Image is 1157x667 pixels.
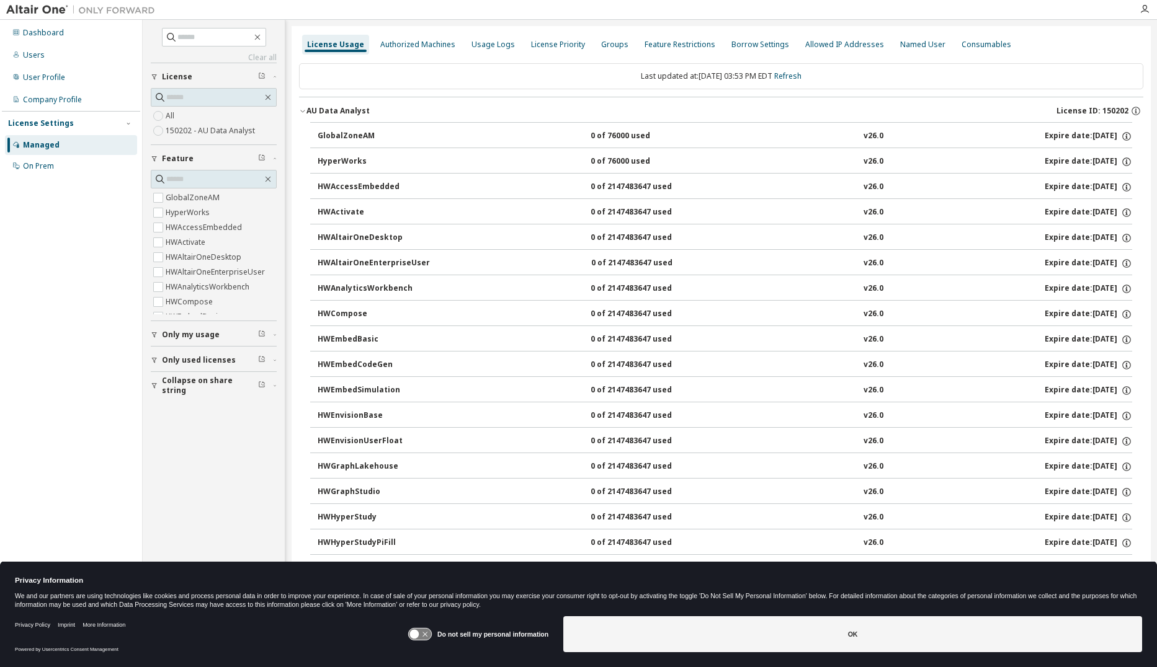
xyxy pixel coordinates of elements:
div: 0 of 2147483647 used [591,182,702,193]
div: Expire date: [DATE] [1045,385,1132,396]
button: HWAltairOneEnterpriseUser0 of 2147483647 usedv26.0Expire date:[DATE] [318,250,1132,277]
label: HyperWorks [166,205,212,220]
div: 0 of 2147483647 used [591,207,702,218]
div: v26.0 [864,385,883,396]
div: License Priority [531,40,585,50]
div: Users [23,50,45,60]
div: v26.0 [864,131,883,142]
div: v26.0 [864,487,883,498]
div: 0 of 76000 used [591,156,702,167]
button: Only used licenses [151,347,277,374]
div: HWEnvisionUserFloat [318,436,429,447]
div: Expire date: [DATE] [1045,487,1132,498]
div: v26.0 [864,182,883,193]
span: License [162,72,192,82]
div: Expire date: [DATE] [1045,512,1132,523]
div: Expire date: [DATE] [1045,207,1132,218]
button: HWActivate0 of 2147483647 usedv26.0Expire date:[DATE] [318,199,1132,226]
span: Clear filter [258,72,266,82]
div: 0 of 2147483647 used [591,258,703,269]
div: v26.0 [864,410,883,422]
div: HWEmbedBasic [318,334,429,345]
div: Expire date: [DATE] [1045,334,1132,345]
div: v26.0 [864,512,883,523]
button: HWAltairOneDesktop0 of 2147483647 usedv26.0Expire date:[DATE] [318,224,1132,252]
img: Altair One [6,4,161,16]
div: v26.0 [864,258,883,269]
button: HWEnvisionUserFloat0 of 2147483647 usedv26.0Expire date:[DATE] [318,428,1132,455]
div: Dashboard [23,28,64,38]
div: Authorized Machines [380,40,455,50]
div: Usage Logs [471,40,515,50]
button: HWHyperStudyPiFit0 of 2147483647 usedv26.0Expire date:[DATE] [318,555,1132,582]
button: HWGraphLakehouse0 of 2147483647 usedv26.0Expire date:[DATE] [318,453,1132,480]
span: Clear filter [258,355,266,365]
div: HWAccessEmbedded [318,182,429,193]
div: v26.0 [864,537,883,549]
div: Allowed IP Addresses [805,40,884,50]
div: v26.0 [864,309,883,320]
div: HWCompose [318,309,429,320]
div: Expire date: [DATE] [1045,360,1132,371]
label: HWAltairOneEnterpriseUser [166,265,267,280]
div: Expire date: [DATE] [1045,131,1132,142]
div: Consumables [962,40,1011,50]
div: HWAltairOneEnterpriseUser [318,258,430,269]
div: HWEmbedCodeGen [318,360,429,371]
div: HWHyperStudy [318,512,429,523]
button: HWHyperStudy0 of 2147483647 usedv26.0Expire date:[DATE] [318,504,1132,531]
button: License [151,63,277,91]
div: HWAnalyticsWorkbench [318,283,429,294]
span: Clear filter [258,381,266,391]
div: Expire date: [DATE] [1045,436,1132,447]
div: 0 of 2147483647 used [591,283,702,294]
div: Expire date: [DATE] [1045,410,1132,422]
label: All [166,108,177,123]
span: Only my usage [162,330,220,340]
div: Managed [23,140,60,150]
div: On Prem [23,161,54,171]
div: Borrow Settings [731,40,789,50]
button: HWHyperStudyPiFill0 of 2147483647 usedv26.0Expire date:[DATE] [318,529,1132,557]
button: HWAccessEmbedded0 of 2147483647 usedv26.0Expire date:[DATE] [318,174,1132,201]
button: HWEmbedCodeGen0 of 2147483647 usedv26.0Expire date:[DATE] [318,351,1132,379]
button: HWAnalyticsWorkbench0 of 2147483647 usedv26.0Expire date:[DATE] [318,275,1132,303]
button: HWEmbedSimulation0 of 2147483647 usedv26.0Expire date:[DATE] [318,377,1132,404]
div: License Usage [307,40,364,50]
div: Expire date: [DATE] [1045,232,1132,244]
label: HWEmbedBasic [166,309,224,324]
div: 0 of 2147483647 used [591,410,702,422]
div: v26.0 [864,360,883,371]
button: HWCompose0 of 2147483647 usedv26.0Expire date:[DATE] [318,301,1132,328]
label: HWAnalyticsWorkbench [166,280,252,294]
label: GlobalZoneAM [166,190,222,205]
div: v26.0 [864,436,883,447]
button: HWEmbedBasic0 of 2147483647 usedv26.0Expire date:[DATE] [318,326,1132,353]
div: v26.0 [864,334,883,345]
span: Clear filter [258,330,266,340]
div: Company Profile [23,95,82,105]
div: Expire date: [DATE] [1045,283,1132,294]
span: Collapse on share string [162,376,258,395]
div: v26.0 [864,461,883,472]
div: Expire date: [DATE] [1045,461,1132,472]
div: Groups [601,40,628,50]
div: v26.0 [864,232,883,244]
div: 0 of 2147483647 used [591,487,702,498]
button: HWEnvisionBase0 of 2147483647 usedv26.0Expire date:[DATE] [318,402,1132,430]
a: Clear all [151,53,277,63]
div: AU Data Analyst [306,106,370,116]
a: Refresh [774,71,802,81]
label: HWCompose [166,294,215,309]
div: HWHyperStudyPiFill [318,537,429,549]
div: Feature Restrictions [645,40,715,50]
button: HWGraphStudio0 of 2147483647 usedv26.0Expire date:[DATE] [318,479,1132,506]
div: HWActivate [318,207,429,218]
button: GlobalZoneAM0 of 76000 usedv26.0Expire date:[DATE] [318,123,1132,150]
div: HWAltairOneDesktop [318,232,429,244]
span: License ID: 150202 [1056,106,1128,116]
div: HWGraphLakehouse [318,461,429,472]
span: Feature [162,154,194,164]
div: 0 of 2147483647 used [591,537,702,549]
div: User Profile [23,73,65,82]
